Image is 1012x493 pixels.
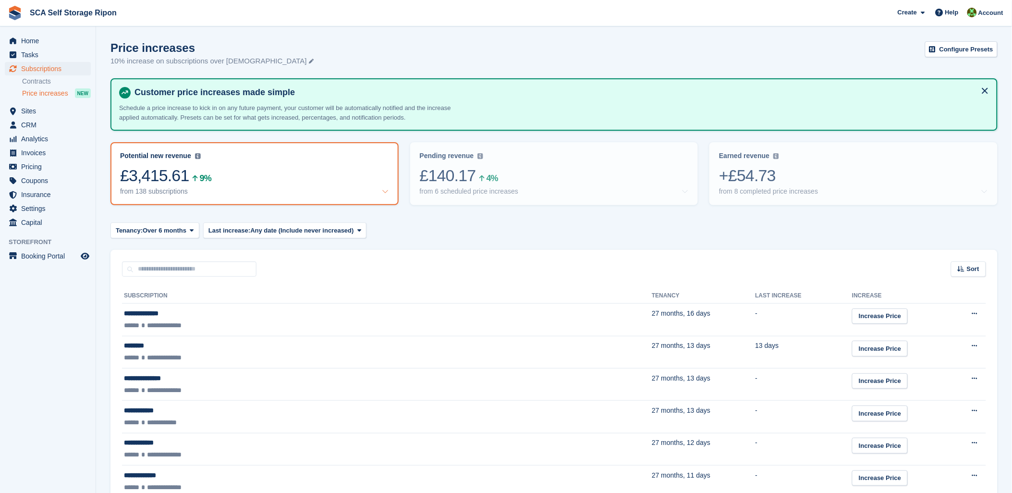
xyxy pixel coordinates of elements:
[21,146,79,160] span: Invoices
[756,401,853,433] td: -
[21,188,79,201] span: Insurance
[22,89,68,98] span: Price increases
[116,226,143,235] span: Tenancy:
[75,88,91,98] div: NEW
[5,249,91,263] a: menu
[967,264,979,274] span: Sort
[652,288,755,304] th: Tenancy
[110,41,314,54] h1: Price increases
[208,226,250,235] span: Last increase:
[756,336,853,368] td: 13 days
[5,160,91,173] a: menu
[79,250,91,262] a: Preview store
[852,308,908,324] a: Increase Price
[21,132,79,146] span: Analytics
[945,8,959,17] span: Help
[852,288,951,304] th: Increase
[967,8,977,17] img: Kelly Neesham
[925,41,998,57] a: Configure Presets
[22,88,91,99] a: Price increases NEW
[5,146,91,160] a: menu
[852,438,908,454] a: Increase Price
[898,8,917,17] span: Create
[26,5,121,21] a: SCA Self Storage Ripon
[21,34,79,48] span: Home
[21,62,79,75] span: Subscriptions
[110,222,199,238] button: Tenancy: Over 6 months
[22,77,91,86] a: Contracts
[21,202,79,215] span: Settings
[756,304,853,336] td: -
[420,187,518,196] div: from 6 scheduled price increases
[652,439,710,446] span: 27 months, 12 days
[852,341,908,357] a: Increase Price
[852,470,908,486] a: Increase Price
[143,226,186,235] span: Over 6 months
[21,48,79,62] span: Tasks
[5,174,91,187] a: menu
[652,342,710,349] span: 27 months, 13 days
[110,56,314,67] p: 10% increase on subscriptions over [DEMOGRAPHIC_DATA]
[756,433,853,465] td: -
[652,309,710,317] span: 27 months, 16 days
[719,187,818,196] div: from 8 completed price increases
[21,160,79,173] span: Pricing
[203,222,366,238] button: Last increase: Any date (Include never increased)
[709,142,998,205] a: Earned revenue +£54.73 from 8 completed price increases
[5,216,91,229] a: menu
[420,152,474,160] div: Pending revenue
[420,166,689,185] div: £140.17
[852,373,908,389] a: Increase Price
[487,175,498,182] div: 4%
[122,288,652,304] th: Subscription
[21,104,79,118] span: Sites
[119,103,455,122] p: Schedule a price increase to kick in on any future payment, your customer will be automatically n...
[652,471,710,479] span: 27 months, 11 days
[5,34,91,48] a: menu
[652,374,710,382] span: 27 months, 13 days
[978,8,1003,18] span: Account
[8,6,22,20] img: stora-icon-8386f47178a22dfd0bd8f6a31ec36ba5ce8667c1dd55bd0f319d3a0aa187defe.svg
[21,174,79,187] span: Coupons
[131,87,989,98] h4: Customer price increases made simple
[5,62,91,75] a: menu
[5,48,91,62] a: menu
[477,153,483,159] img: icon-info-grey-7440780725fd019a000dd9b08b2336e03edf1995a4989e88bcd33f0948082b44.svg
[756,288,853,304] th: Last increase
[5,132,91,146] a: menu
[195,153,201,159] img: icon-info-grey-7440780725fd019a000dd9b08b2336e03edf1995a4989e88bcd33f0948082b44.svg
[719,166,988,185] div: +£54.73
[21,118,79,132] span: CRM
[5,202,91,215] a: menu
[120,187,188,196] div: from 138 subscriptions
[9,237,96,247] span: Storefront
[5,188,91,201] a: menu
[200,175,211,182] div: 9%
[110,142,399,205] a: Potential new revenue £3,415.61 9% from 138 subscriptions
[5,118,91,132] a: menu
[5,104,91,118] a: menu
[250,226,354,235] span: Any date (Include never increased)
[120,152,191,160] div: Potential new revenue
[21,249,79,263] span: Booking Portal
[852,406,908,421] a: Increase Price
[410,142,698,205] a: Pending revenue £140.17 4% from 6 scheduled price increases
[773,153,779,159] img: icon-info-grey-7440780725fd019a000dd9b08b2336e03edf1995a4989e88bcd33f0948082b44.svg
[120,166,389,185] div: £3,415.61
[652,407,710,414] span: 27 months, 13 days
[719,152,769,160] div: Earned revenue
[756,368,853,400] td: -
[21,216,79,229] span: Capital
